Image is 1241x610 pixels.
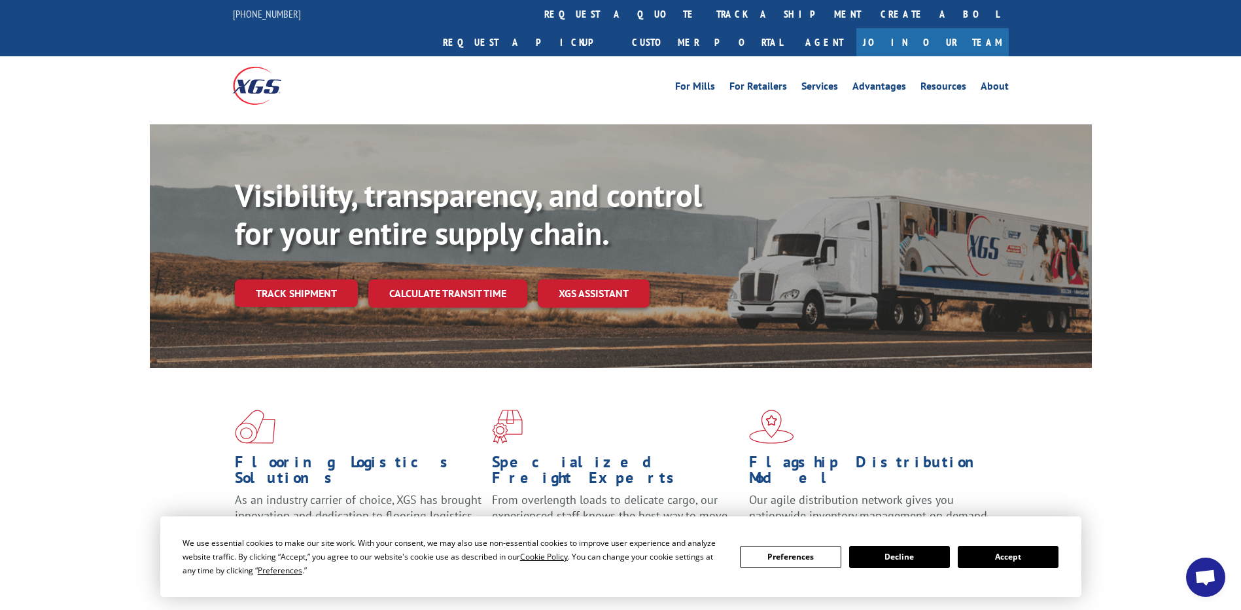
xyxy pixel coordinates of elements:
[792,28,856,56] a: Agent
[538,279,650,308] a: XGS ASSISTANT
[852,81,906,96] a: Advantages
[183,536,724,577] div: We use essential cookies to make our site work. With your consent, we may also use non-essential ...
[958,546,1058,568] button: Accept
[981,81,1009,96] a: About
[622,28,792,56] a: Customer Portal
[235,410,275,444] img: xgs-icon-total-supply-chain-intelligence-red
[520,551,568,562] span: Cookie Policy
[849,546,950,568] button: Decline
[856,28,1009,56] a: Join Our Team
[740,546,841,568] button: Preferences
[492,454,739,492] h1: Specialized Freight Experts
[235,492,481,539] span: As an industry carrier of choice, XGS has brought innovation and dedication to flooring logistics...
[258,565,302,576] span: Preferences
[233,7,301,20] a: [PHONE_NUMBER]
[160,516,1081,597] div: Cookie Consent Prompt
[801,81,838,96] a: Services
[749,410,794,444] img: xgs-icon-flagship-distribution-model-red
[749,454,996,492] h1: Flagship Distribution Model
[368,279,527,308] a: Calculate transit time
[235,454,482,492] h1: Flooring Logistics Solutions
[675,81,715,96] a: For Mills
[235,175,702,253] b: Visibility, transparency, and control for your entire supply chain.
[492,410,523,444] img: xgs-icon-focused-on-flooring-red
[235,279,358,307] a: Track shipment
[729,81,787,96] a: For Retailers
[433,28,622,56] a: Request a pickup
[920,81,966,96] a: Resources
[1186,558,1225,597] div: Open chat
[749,492,990,523] span: Our agile distribution network gives you nationwide inventory management on demand.
[492,492,739,550] p: From overlength loads to delicate cargo, our experienced staff knows the best way to move your fr...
